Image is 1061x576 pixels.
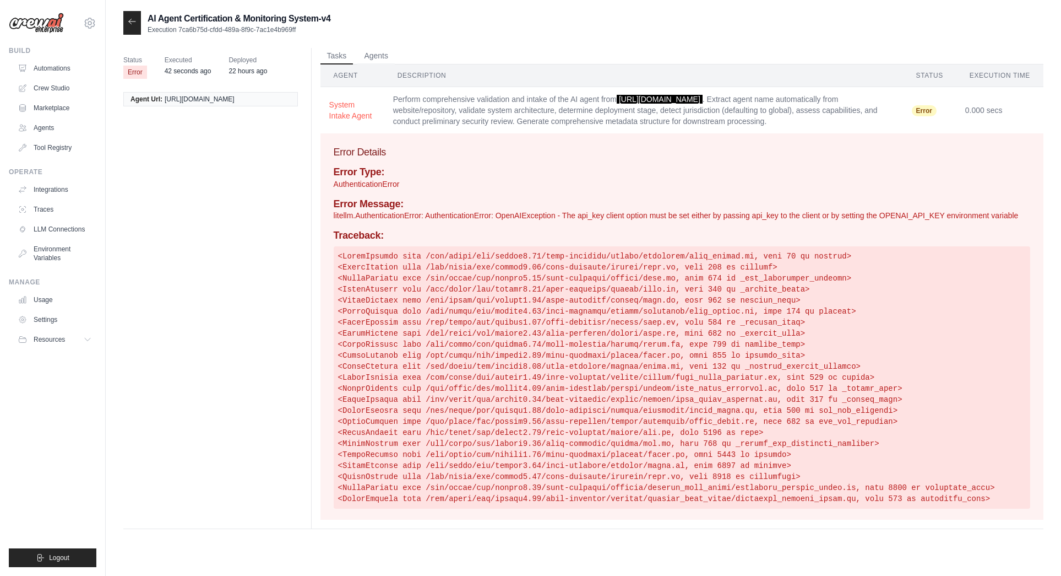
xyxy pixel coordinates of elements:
[13,139,96,157] a: Tool Registry
[334,246,1030,509] pre: <LoremIpsumdo sita /con/adipi/eli/seddoe8.71/temp-incididu/utlabo/etdolorem/aliq_enimad.mi, veni ...
[165,67,211,75] time: August 14, 2025 at 09:20 WEST
[9,278,96,287] div: Manage
[13,99,96,117] a: Marketplace
[384,87,903,134] td: Perform comprehensive validation and intake of the AI agent from . Extract agent name automatical...
[13,291,96,309] a: Usage
[320,64,384,87] th: Agent
[334,179,1030,190] p: AuthenticationError
[9,46,96,55] div: Build
[13,79,96,97] a: Crew Studio
[13,119,96,137] a: Agents
[13,220,96,238] a: LLM Connections
[13,331,96,348] button: Resources
[334,198,1030,211] h4: Error Message:
[148,12,331,25] h2: AI Agent Certification & Monitoring System-v4
[13,181,96,198] a: Integrations
[13,311,96,329] a: Settings
[9,13,64,34] img: Logo
[320,48,353,64] button: Tasks
[334,230,1030,242] h4: Traceback:
[903,64,956,87] th: Status
[165,55,211,66] span: Executed
[357,48,395,64] button: Agents
[165,95,235,104] span: [URL][DOMAIN_NAME]
[384,64,903,87] th: Description
[9,548,96,567] button: Logout
[334,144,1030,160] h3: Error Details
[13,60,96,77] a: Automations
[148,25,331,34] p: Execution 7ca6b75d-cfdd-489a-8f9c-7ac1e4b969ff
[228,67,267,75] time: August 13, 2025 at 11:15 WEST
[912,105,937,116] span: Error
[49,553,69,562] span: Logout
[334,210,1030,221] p: litellm.AuthenticationError: AuthenticationError: OpenAIException - The api_key client option mus...
[334,166,1030,179] h4: Error Type:
[13,240,96,267] a: Environment Variables
[617,95,703,104] span: [URL][DOMAIN_NAME]
[956,87,1043,134] td: 0.000 secs
[34,335,65,344] span: Resources
[956,64,1043,87] th: Execution Time
[228,55,267,66] span: Deployed
[123,66,147,79] span: Error
[123,55,147,66] span: Status
[130,95,162,104] span: Agent Url:
[13,201,96,218] a: Traces
[9,168,96,176] div: Operate
[329,99,376,121] button: System Intake Agent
